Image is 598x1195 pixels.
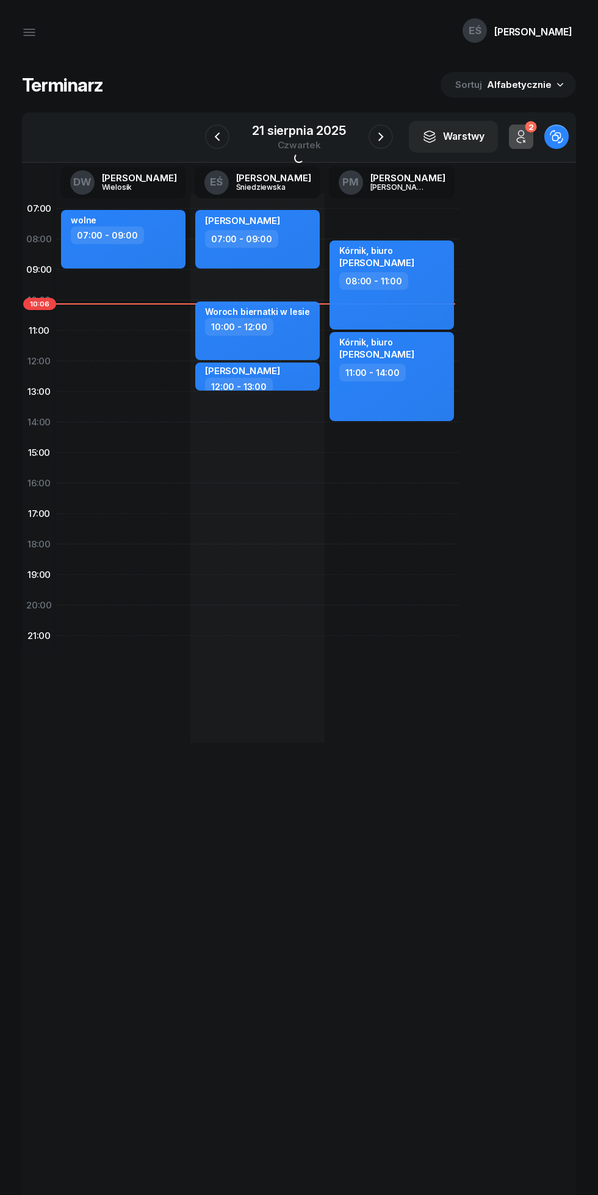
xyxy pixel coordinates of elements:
[409,121,498,153] button: Warstwy
[22,529,56,560] div: 18:00
[195,167,321,198] a: EŚ[PERSON_NAME]Śniedziewska
[60,167,187,198] a: DW[PERSON_NAME]Wielosik
[509,125,533,149] button: 2
[22,377,56,407] div: 13:00
[370,183,429,191] div: [PERSON_NAME]
[339,272,408,290] div: 08:00 - 11:00
[22,438,56,468] div: 15:00
[339,257,414,269] span: [PERSON_NAME]
[339,337,414,347] div: Kórnik, biuro
[22,590,56,621] div: 20:00
[205,215,280,226] span: [PERSON_NAME]
[22,255,56,285] div: 09:00
[22,560,56,590] div: 19:00
[339,348,414,360] span: [PERSON_NAME]
[22,346,56,377] div: 12:00
[22,74,103,96] h1: Terminarz
[205,378,273,395] div: 12:00 - 13:00
[22,468,56,499] div: 16:00
[71,215,96,225] div: wolne
[205,306,310,317] div: Woroch biernatki w lesie
[22,224,56,255] div: 08:00
[205,318,273,336] div: 10:00 - 12:00
[525,121,536,133] div: 2
[441,72,576,98] button: Sortuj Alfabetycznie
[102,173,177,182] div: [PERSON_NAME]
[469,26,481,36] span: EŚ
[370,173,445,182] div: [PERSON_NAME]
[23,298,56,310] span: 10:06
[422,129,485,145] div: Warstwy
[494,27,572,37] div: [PERSON_NAME]
[455,77,485,93] span: Sortuj
[252,125,345,137] div: 21 sierpnia 2025
[22,316,56,346] div: 11:00
[205,230,278,248] div: 07:00 - 09:00
[339,245,414,256] div: Kórnik, biuro
[205,365,280,377] span: [PERSON_NAME]
[22,193,56,224] div: 07:00
[22,285,56,316] div: 10:00
[73,177,92,187] span: DW
[236,183,295,191] div: Śniedziewska
[236,173,311,182] div: [PERSON_NAME]
[252,140,345,150] div: czwartek
[210,177,223,187] span: EŚ
[22,407,56,438] div: 14:00
[339,364,406,381] div: 11:00 - 14:00
[102,183,160,191] div: Wielosik
[22,621,56,651] div: 21:00
[329,167,455,198] a: PM[PERSON_NAME][PERSON_NAME]
[71,226,144,244] div: 07:00 - 09:00
[342,177,359,187] span: PM
[22,499,56,529] div: 17:00
[487,79,552,90] span: Alfabetycznie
